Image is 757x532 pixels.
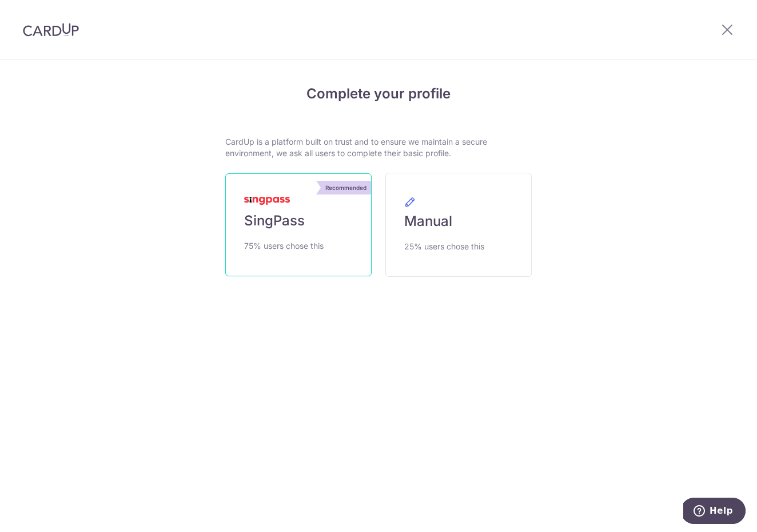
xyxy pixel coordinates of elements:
[244,239,324,253] span: 75% users chose this
[225,84,532,104] h4: Complete your profile
[244,197,290,205] img: MyInfoLogo
[404,212,452,231] span: Manual
[26,8,50,18] span: Help
[404,240,484,253] span: 25% users chose this
[225,136,532,159] p: CardUp is a platform built on trust and to ensure we maintain a secure environment, we ask all us...
[23,23,79,37] img: CardUp
[321,181,371,194] div: Recommended
[385,173,532,277] a: Manual 25% users chose this
[225,173,372,276] a: Recommended SingPass 75% users chose this
[244,212,305,230] span: SingPass
[683,498,746,526] iframe: Opens a widget where you can find more information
